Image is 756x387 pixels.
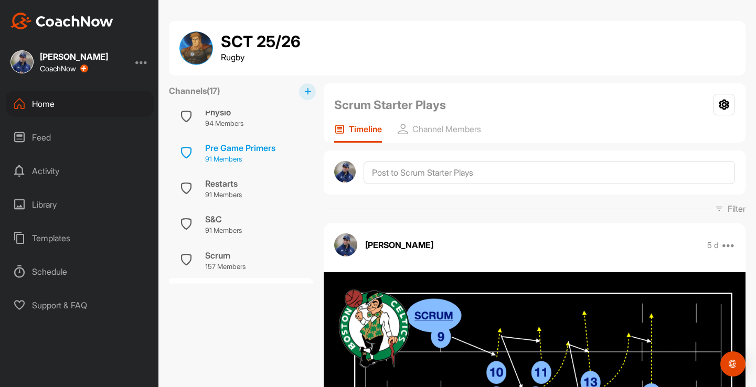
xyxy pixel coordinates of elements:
[205,154,275,165] p: 91 Members
[205,119,243,129] p: 94 Members
[728,202,746,215] p: Filter
[205,142,275,154] div: Pre Game Primers
[6,91,154,117] div: Home
[169,84,220,97] label: Channels ( 17 )
[10,50,34,73] img: square_39433b5eaef227c7799a07457b4fc4fc.jpg
[6,191,154,218] div: Library
[40,64,88,73] div: CoachNow
[720,351,746,377] div: Open Intercom Messenger
[334,96,446,114] h2: Scrum Starter Plays
[205,213,242,225] div: S&C
[6,292,154,318] div: Support & FAQ
[221,51,301,63] p: Rugby
[179,31,213,65] img: group
[10,13,113,29] img: CoachNow
[6,225,154,251] div: Templates
[205,249,246,262] div: Scrum
[6,158,154,184] div: Activity
[6,124,154,150] div: Feed
[334,233,357,256] img: avatar
[707,240,719,251] p: 5 d
[349,124,382,134] p: Timeline
[205,106,243,119] div: Physio
[221,33,301,51] h1: SCT 25/26
[205,262,246,272] p: 157 Members
[205,190,242,200] p: 91 Members
[205,225,242,236] p: 91 Members
[334,161,356,182] img: avatar
[40,52,108,61] div: [PERSON_NAME]
[6,259,154,285] div: Schedule
[365,239,433,251] p: [PERSON_NAME]
[205,177,242,190] div: Restarts
[412,124,481,134] p: Channel Members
